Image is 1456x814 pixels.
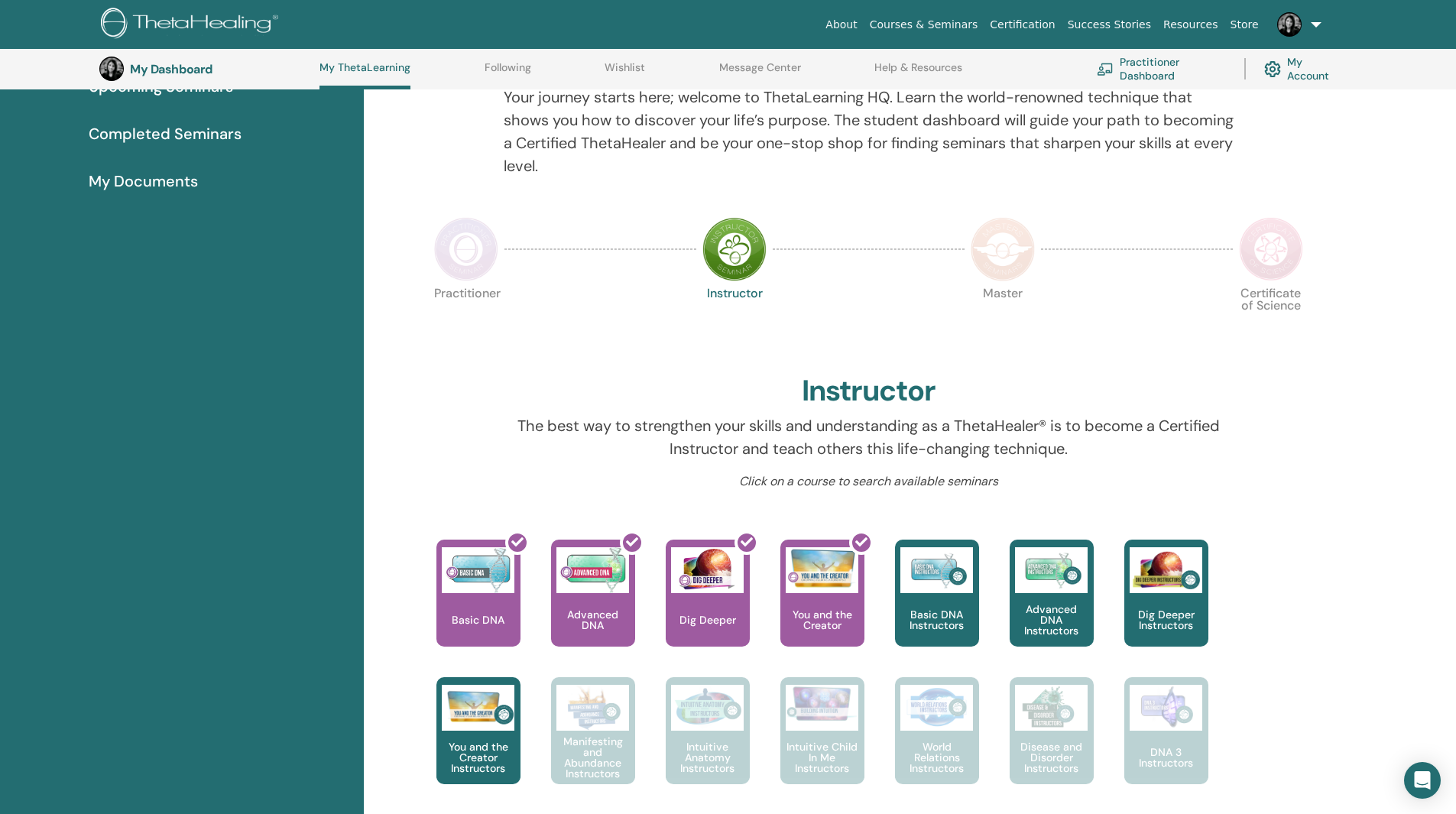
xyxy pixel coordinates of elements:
[819,11,863,39] a: About
[895,609,979,631] p: Basic DNA Instructors
[702,217,767,281] img: Instructor
[1264,57,1281,81] img: cog.svg
[1157,11,1224,39] a: Resources
[780,741,864,773] p: Intuitive Child In Me Instructors
[485,61,531,86] a: Following
[89,122,242,145] span: Completed Seminars
[551,736,635,779] p: Manifesting and Abundance Instructors
[780,609,864,631] p: You and the Creator
[1239,217,1303,281] img: Certificate of Science
[504,472,1234,491] p: Click on a course to search available seminars
[556,547,629,593] img: Advanced DNA
[971,287,1035,352] p: Master
[673,615,742,625] p: Dig Deeper
[1404,762,1441,799] div: Open Intercom Messenger
[556,685,629,731] img: Manifesting and Abundance Instructors
[130,62,283,76] h3: My Dashboard
[1239,287,1303,352] p: Certificate of Science
[551,540,635,677] a: Advanced DNA Advanced DNA
[1015,685,1088,731] img: Disease and Disorder Instructors
[99,57,124,81] img: default.jpg
[895,741,979,773] p: World Relations Instructors
[1130,685,1202,731] img: DNA 3 Instructors
[1130,547,1202,593] img: Dig Deeper Instructors
[319,61,410,89] a: My ThetaLearning
[1124,747,1208,768] p: DNA 3 Instructors
[89,170,198,193] span: My Documents
[1124,540,1208,677] a: Dig Deeper Instructors Dig Deeper Instructors
[786,685,858,722] img: Intuitive Child In Me Instructors
[442,685,514,731] img: You and the Creator Instructors
[874,61,962,86] a: Help & Resources
[436,741,520,773] p: You and the Creator Instructors
[551,609,635,631] p: Advanced DNA
[1010,741,1094,773] p: Disease and Disorder Instructors
[436,540,520,677] a: Basic DNA Basic DNA
[900,685,973,731] img: World Relations Instructors
[702,287,767,352] p: Instructor
[671,685,744,731] img: Intuitive Anatomy Instructors
[802,374,936,409] h2: Instructor
[1277,12,1302,37] img: default.jpg
[780,540,864,677] a: You and the Creator You and the Creator
[1062,11,1157,39] a: Success Stories
[1097,63,1114,75] img: chalkboard-teacher.svg
[605,61,645,86] a: Wishlist
[895,540,979,677] a: Basic DNA Instructors Basic DNA Instructors
[971,217,1035,281] img: Master
[504,86,1234,177] p: Your journey starts here; welcome to ThetaLearning HQ. Learn the world-renowned technique that sh...
[719,61,801,86] a: Message Center
[442,547,514,593] img: Basic DNA
[504,414,1234,460] p: The best way to strengthen your skills and understanding as a ThetaHealer® is to become a Certifi...
[1010,540,1094,677] a: Advanced DNA Instructors Advanced DNA Instructors
[786,547,858,589] img: You and the Creator
[1097,52,1226,86] a: Practitioner Dashboard
[434,287,498,352] p: Practitioner
[666,741,750,773] p: Intuitive Anatomy Instructors
[434,217,498,281] img: Practitioner
[864,11,984,39] a: Courses & Seminars
[1224,11,1265,39] a: Store
[1264,52,1341,86] a: My Account
[900,547,973,593] img: Basic DNA Instructors
[984,11,1061,39] a: Certification
[101,8,284,42] img: logo.png
[671,547,744,593] img: Dig Deeper
[1015,547,1088,593] img: Advanced DNA Instructors
[666,540,750,677] a: Dig Deeper Dig Deeper
[1124,609,1208,631] p: Dig Deeper Instructors
[1010,604,1094,636] p: Advanced DNA Instructors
